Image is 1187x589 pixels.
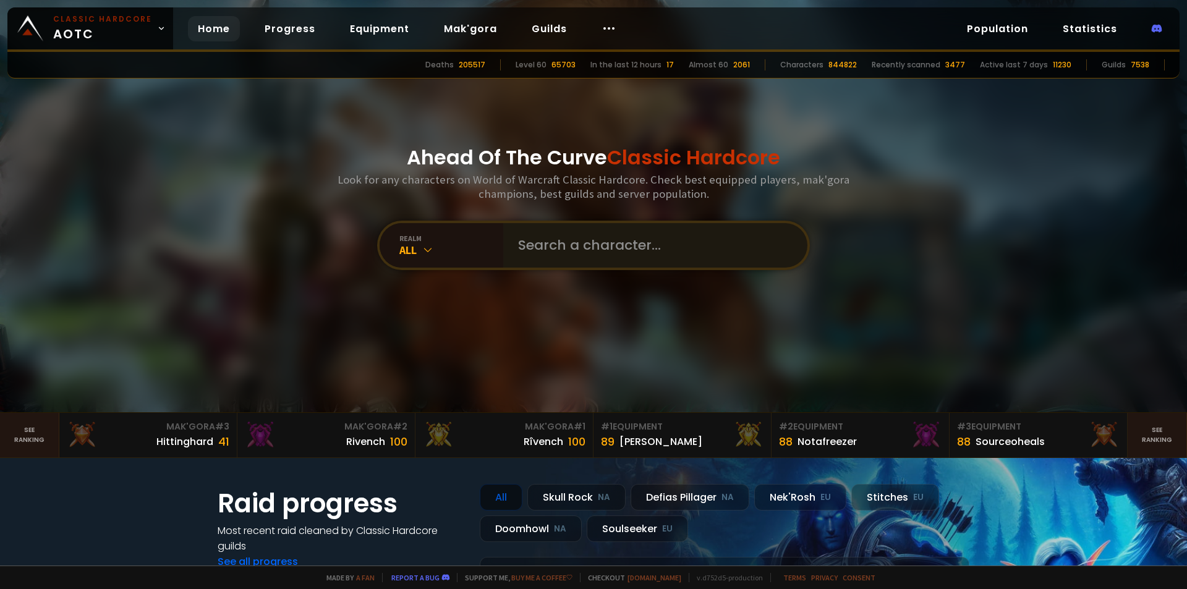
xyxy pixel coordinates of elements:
div: Rîvench [524,434,563,449]
div: Almost 60 [689,59,728,70]
div: 88 [957,433,971,450]
div: Soulseeker [587,515,688,542]
span: # 1 [601,420,613,433]
div: [PERSON_NAME] [619,434,702,449]
h1: Raid progress [218,484,465,523]
a: Statistics [1053,16,1127,41]
input: Search a character... [511,223,793,268]
div: Notafreezer [798,434,857,449]
small: NA [554,523,566,535]
div: Nek'Rosh [754,484,846,511]
a: a fan [356,573,375,582]
span: # 2 [779,420,793,433]
span: v. d752d5 - production [689,573,763,582]
div: 205517 [459,59,485,70]
a: Equipment [340,16,419,41]
a: Seeranking [1128,413,1187,457]
a: [DOMAIN_NAME] [628,573,681,582]
span: Checkout [580,573,681,582]
div: Equipment [779,420,942,433]
small: EU [913,491,924,504]
div: Defias Pillager [631,484,749,511]
div: Active last 7 days [980,59,1048,70]
div: All [399,243,503,257]
small: NA [598,491,610,504]
div: Doomhowl [480,515,582,542]
span: # 2 [393,420,407,433]
div: All [480,484,522,511]
h4: Most recent raid cleaned by Classic Hardcore guilds [218,523,465,554]
div: Rivench [346,434,385,449]
div: 11230 [1053,59,1071,70]
h1: Ahead Of The Curve [407,143,780,172]
a: Terms [783,573,806,582]
a: Mak'Gora#1Rîvench100 [415,413,593,457]
div: 88 [779,433,793,450]
div: 7538 [1131,59,1149,70]
div: Mak'Gora [245,420,407,433]
small: EU [820,491,831,504]
a: Consent [843,573,875,582]
div: 3477 [945,59,965,70]
span: # 3 [215,420,229,433]
small: Classic Hardcore [53,14,152,25]
div: 100 [568,433,585,450]
div: Hittinghard [156,434,213,449]
a: #2Equipment88Notafreezer [772,413,950,457]
div: Equipment [601,420,764,433]
div: 2061 [733,59,750,70]
div: 844822 [828,59,857,70]
small: EU [662,523,673,535]
div: 17 [666,59,674,70]
span: AOTC [53,14,152,43]
a: #1Equipment89[PERSON_NAME] [593,413,772,457]
span: # 3 [957,420,971,433]
div: Sourceoheals [976,434,1045,449]
div: Stitches [851,484,939,511]
div: realm [399,234,503,243]
div: 100 [390,433,407,450]
a: Classic HardcoreAOTC [7,7,173,49]
div: Characters [780,59,823,70]
div: In the last 12 hours [590,59,662,70]
a: Guilds [522,16,577,41]
a: Progress [255,16,325,41]
span: Made by [319,573,375,582]
div: Recently scanned [872,59,940,70]
span: # 1 [574,420,585,433]
div: 41 [218,433,229,450]
h3: Look for any characters on World of Warcraft Classic Hardcore. Check best equipped players, mak'g... [333,172,854,201]
div: Mak'Gora [67,420,229,433]
div: Skull Rock [527,484,626,511]
a: Report a bug [391,573,440,582]
a: Mak'Gora#2Rivench100 [237,413,415,457]
a: Mak'Gora#3Hittinghard41 [59,413,237,457]
div: 65703 [551,59,576,70]
div: Mak'Gora [423,420,585,433]
div: Deaths [425,59,454,70]
div: Equipment [957,420,1120,433]
a: Mak'gora [434,16,507,41]
div: Guilds [1102,59,1126,70]
small: NA [721,491,734,504]
a: #3Equipment88Sourceoheals [950,413,1128,457]
div: 89 [601,433,615,450]
span: Classic Hardcore [607,143,780,171]
a: See all progress [218,554,298,569]
div: Level 60 [516,59,547,70]
a: Privacy [811,573,838,582]
a: Buy me a coffee [511,573,572,582]
span: Support me, [457,573,572,582]
a: Population [957,16,1038,41]
a: Home [188,16,240,41]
